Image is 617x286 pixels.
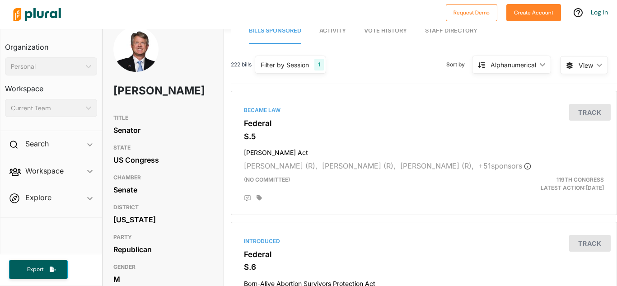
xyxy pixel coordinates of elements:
[556,176,604,183] span: 119th Congress
[231,61,252,69] span: 222 bills
[113,202,213,213] h3: DISTRICT
[257,195,262,201] div: Add tags
[322,161,396,170] span: [PERSON_NAME] (R),
[244,106,604,114] div: Became Law
[113,172,213,183] h3: CHAMBER
[244,119,604,128] h3: Federal
[5,75,97,95] h3: Workspace
[446,61,472,69] span: Sort by
[261,60,309,70] div: Filter by Session
[5,34,97,54] h3: Organization
[446,7,497,17] a: Request Demo
[113,123,213,137] div: Senator
[21,266,50,273] span: Export
[244,145,604,157] h4: [PERSON_NAME] Act
[591,8,608,16] a: Log In
[244,237,604,245] div: Introduced
[244,132,604,141] h3: S.5
[113,183,213,197] div: Senate
[569,235,611,252] button: Track
[25,139,49,149] h2: Search
[113,113,213,123] h3: TITLE
[400,161,474,170] span: [PERSON_NAME] (R),
[113,262,213,272] h3: GENDER
[579,61,593,70] span: View
[319,18,346,44] a: Activity
[244,250,604,259] h3: Federal
[314,59,324,70] div: 1
[244,263,604,272] h3: S.6
[249,18,301,44] a: Bills Sponsored
[486,176,611,192] div: Latest Action: [DATE]
[113,272,213,286] div: M
[425,18,477,44] a: Staff Directory
[237,176,486,192] div: (no committee)
[478,161,531,170] span: + 51 sponsor s
[113,27,159,82] img: Headshot of Roger Marshall
[113,213,213,226] div: [US_STATE]
[319,27,346,34] span: Activity
[11,103,82,113] div: Current Team
[491,60,536,70] div: Alphanumerical
[113,243,213,256] div: Republican
[113,232,213,243] h3: PARTY
[113,142,213,153] h3: STATE
[113,153,213,167] div: US Congress
[244,161,318,170] span: [PERSON_NAME] (R),
[506,4,561,21] button: Create Account
[113,77,173,104] h1: [PERSON_NAME]
[364,18,407,44] a: Vote History
[249,27,301,34] span: Bills Sponsored
[244,195,251,202] div: Add Position Statement
[364,27,407,34] span: Vote History
[446,4,497,21] button: Request Demo
[9,260,68,279] button: Export
[569,104,611,121] button: Track
[506,7,561,17] a: Create Account
[11,62,82,71] div: Personal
